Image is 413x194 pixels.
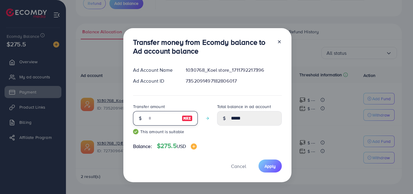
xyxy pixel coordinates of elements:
[223,159,254,173] button: Cancel
[177,143,186,150] span: USD
[128,77,181,84] div: Ad Account ID
[231,163,246,169] span: Cancel
[128,67,181,74] div: Ad Account Name
[182,115,193,122] img: image
[387,167,408,189] iframe: Chat
[181,77,286,84] div: 7352091497182806017
[133,104,165,110] label: Transfer amount
[217,104,271,110] label: Total balance in ad account
[133,129,198,135] small: This amount is suitable
[133,129,138,134] img: guide
[265,163,276,169] span: Apply
[157,142,197,150] h4: $275.5
[181,67,286,74] div: 1030768_Koel store_1711792217396
[133,143,152,150] span: Balance:
[259,159,282,173] button: Apply
[133,38,272,55] h3: Transfer money from Ecomdy balance to Ad account balance
[191,143,197,150] img: image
